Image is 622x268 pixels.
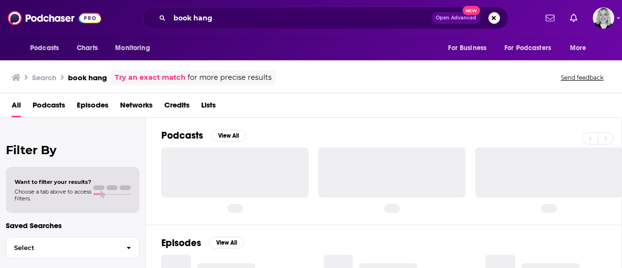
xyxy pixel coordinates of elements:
[570,41,587,55] span: More
[30,41,59,55] span: Podcasts
[188,72,272,83] span: for more precise results
[120,97,153,117] a: Networks
[8,9,101,27] img: Podchaser - Follow, Share and Rate Podcasts
[164,97,190,117] a: Credits
[161,129,203,142] h2: Podcasts
[209,237,244,249] button: View All
[23,39,71,57] button: open menu
[563,39,599,57] button: open menu
[108,39,162,57] button: open menu
[566,10,581,26] a: Show notifications dropdown
[115,41,150,55] span: Monitoring
[143,7,508,29] div: Search podcasts, credits, & more...
[436,16,476,20] span: Open Advanced
[12,97,21,117] a: All
[68,73,107,82] h3: book hang
[201,97,216,117] a: Lists
[6,143,139,157] h2: Filter By
[161,237,244,249] a: EpisodesView All
[33,97,65,117] a: Podcasts
[448,41,486,55] span: For Business
[77,97,108,117] a: Episodes
[441,39,499,57] button: open menu
[6,237,139,259] button: Select
[6,245,119,251] span: Select
[15,188,91,202] span: Choose a tab above to access filters.
[115,72,186,83] a: Try an exact match
[593,7,614,29] img: User Profile
[161,237,201,249] h2: Episodes
[432,12,481,24] button: Open AdvancedNew
[498,39,565,57] button: open menu
[558,73,606,82] button: Send feedback
[6,221,139,230] p: Saved Searches
[593,7,614,29] span: Logged in as cmaur0218
[463,6,480,15] span: New
[70,39,104,57] a: Charts
[77,41,98,55] span: Charts
[504,41,551,55] span: For Podcasters
[161,129,246,142] a: PodcastsView All
[170,10,432,26] input: Search podcasts, credits, & more...
[542,10,558,26] a: Show notifications dropdown
[593,7,614,29] button: Show profile menu
[15,179,91,185] span: Want to filter your results?
[32,73,56,82] h3: Search
[211,130,246,142] button: View All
